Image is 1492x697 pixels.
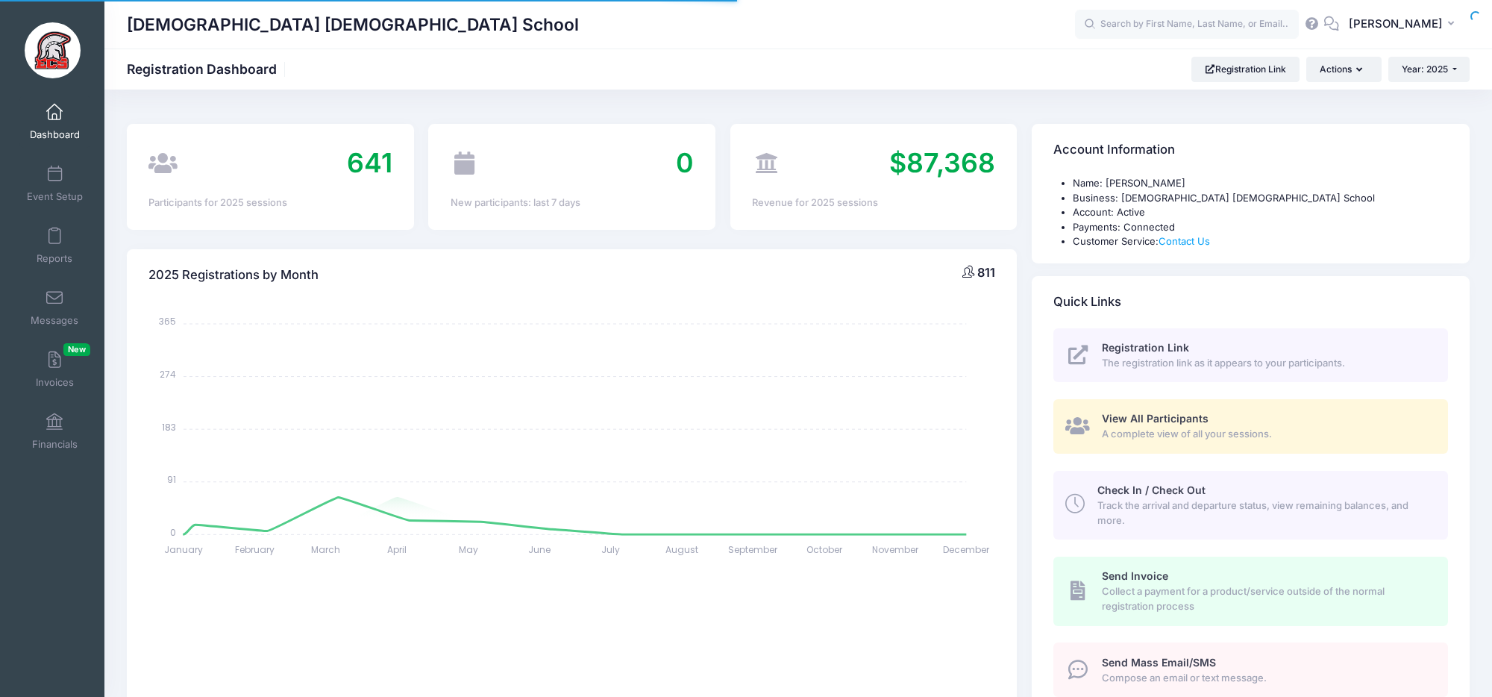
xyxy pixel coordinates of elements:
[167,473,176,486] tspan: 91
[159,315,176,328] tspan: 365
[37,252,72,265] span: Reports
[1388,57,1470,82] button: Year: 2025
[944,543,991,556] tspan: December
[1402,63,1448,75] span: Year: 2025
[752,196,995,210] div: Revenue for 2025 sessions
[63,343,90,356] span: New
[19,405,90,457] a: Financials
[1102,584,1431,613] span: Collect a payment for a product/service outside of the normal registration process
[148,196,392,210] div: Participants for 2025 sessions
[528,543,551,556] tspan: June
[1053,281,1121,323] h4: Quick Links
[1102,341,1189,354] span: Registration Link
[19,219,90,272] a: Reports
[127,7,579,42] h1: [DEMOGRAPHIC_DATA] [DEMOGRAPHIC_DATA] School
[170,525,176,538] tspan: 0
[1102,412,1209,425] span: View All Participants
[1159,235,1210,247] a: Contact Us
[872,543,919,556] tspan: November
[32,438,78,451] span: Financials
[36,376,74,389] span: Invoices
[459,543,478,556] tspan: May
[164,543,203,556] tspan: January
[19,157,90,210] a: Event Setup
[162,420,176,433] tspan: 183
[148,254,319,296] h4: 2025 Registrations by Month
[1349,16,1443,32] span: [PERSON_NAME]
[19,343,90,396] a: InvoicesNew
[1073,220,1447,235] li: Payments: Connected
[27,190,83,203] span: Event Setup
[676,146,694,179] span: 0
[1102,356,1431,371] span: The registration link as it appears to your participants.
[728,543,778,556] tspan: September
[312,543,341,556] tspan: March
[1073,234,1447,249] li: Customer Service:
[451,196,694,210] div: New participants: last 7 days
[1053,471,1447,540] a: Check In / Check Out Track the arrival and departure status, view remaining balances, and more.
[1073,176,1447,191] li: Name: [PERSON_NAME]
[1102,569,1168,582] span: Send Invoice
[235,543,275,556] tspan: February
[1053,328,1447,383] a: Registration Link The registration link as it appears to your participants.
[1339,7,1470,42] button: [PERSON_NAME]
[1075,10,1299,40] input: Search by First Name, Last Name, or Email...
[1053,399,1447,454] a: View All Participants A complete view of all your sessions.
[1053,129,1175,172] h4: Account Information
[977,265,995,280] span: 811
[806,543,843,556] tspan: October
[19,281,90,334] a: Messages
[25,22,81,78] img: Evangelical Christian School
[19,96,90,148] a: Dashboard
[1073,191,1447,206] li: Business: [DEMOGRAPHIC_DATA] [DEMOGRAPHIC_DATA] School
[889,146,995,179] span: $87,368
[1097,498,1431,528] span: Track the arrival and departure status, view remaining balances, and more.
[30,128,80,141] span: Dashboard
[1306,57,1381,82] button: Actions
[31,314,78,327] span: Messages
[1097,484,1206,496] span: Check In / Check Out
[127,61,289,77] h1: Registration Dashboard
[1191,57,1300,82] a: Registration Link
[347,146,392,179] span: 641
[1102,671,1431,686] span: Compose an email or text message.
[1102,427,1431,442] span: A complete view of all your sessions.
[1053,643,1447,697] a: Send Mass Email/SMS Compose an email or text message.
[601,543,620,556] tspan: July
[160,368,176,381] tspan: 274
[1102,656,1216,669] span: Send Mass Email/SMS
[665,543,698,556] tspan: August
[1053,557,1447,625] a: Send Invoice Collect a payment for a product/service outside of the normal registration process
[387,543,407,556] tspan: April
[1073,205,1447,220] li: Account: Active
